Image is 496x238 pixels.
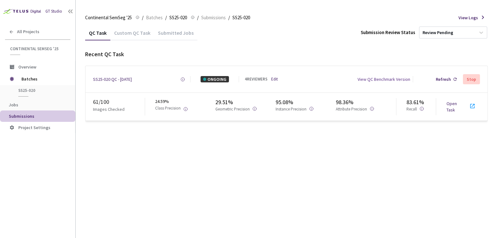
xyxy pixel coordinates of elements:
span: SS25-020 [232,14,250,21]
a: Edit [271,76,278,82]
div: Refresh [436,76,451,82]
div: Stop [467,77,476,82]
li: / [228,14,230,21]
div: 29.51% [215,98,276,106]
div: Custom QC Task [110,30,154,40]
div: Recent QC Task [85,50,488,58]
span: Submissions [201,14,226,21]
p: Geometric Precision [215,106,250,112]
span: All Projects [17,29,39,34]
span: SS25-020 [169,14,187,21]
p: Class Precision [155,105,181,112]
span: Jobs [9,102,18,108]
a: Submissions [200,14,227,21]
div: View QC Benchmark Version [358,76,410,82]
li: / [165,14,167,21]
span: View Logs [458,15,478,21]
li: / [197,14,199,21]
li: / [142,14,143,21]
a: SS25-020 QC - [DATE] [93,76,132,82]
div: 4 REVIEWERS [245,76,267,82]
div: QC Task [85,30,110,40]
div: Submitted Jobs [154,30,197,40]
span: SS25-020 [18,88,65,93]
a: Open Task [446,101,457,113]
div: 83.61% [406,98,436,106]
p: Recall [406,106,417,112]
div: GT Studio [45,9,62,15]
span: Continental SemSeg '25 [85,14,132,21]
p: Attribute Precision [336,106,367,112]
div: 95.08% [276,98,336,106]
p: Images Checked [93,106,125,112]
div: 98.36% [336,98,396,106]
span: Submissions [9,113,34,119]
span: Overview [18,64,36,70]
div: Submission Review Status [361,29,415,36]
div: ONGOING [201,76,229,82]
p: Instance Precision [276,106,306,112]
span: Continental SemSeg '25 [10,46,67,51]
div: Review Pending [423,30,453,36]
div: 24.59% [155,98,215,115]
a: Batches [145,14,164,21]
span: Batches [146,14,163,21]
div: 61 / 100 [93,98,145,106]
span: Project Settings [18,125,50,130]
span: Batches [21,73,65,85]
